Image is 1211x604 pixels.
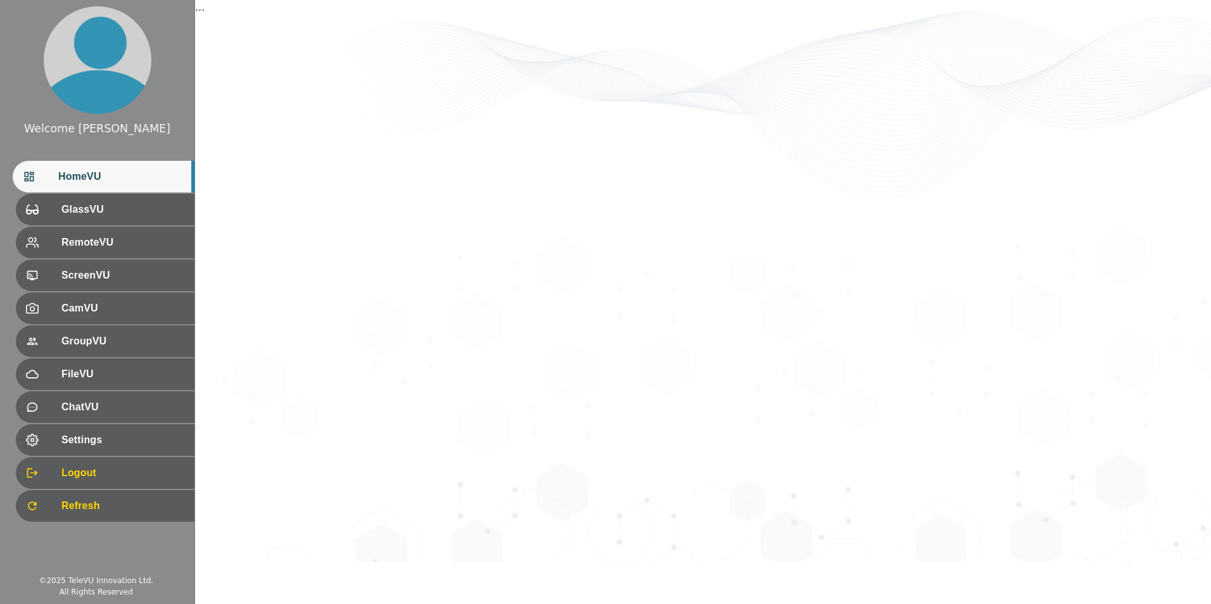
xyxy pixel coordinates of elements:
[16,457,194,489] div: Logout
[44,6,151,114] img: profile.png
[61,465,184,481] span: Logout
[61,235,184,250] span: RemoteVU
[61,432,184,448] span: Settings
[16,260,194,291] div: ScreenVU
[61,400,184,415] span: ChatVU
[16,490,194,522] div: Refresh
[58,169,184,184] span: HomeVU
[61,202,184,217] span: GlassVU
[61,301,184,316] span: CamVU
[61,367,184,382] span: FileVU
[39,575,153,586] div: © 2025 TeleVU Innovation Ltd.
[24,120,170,137] div: Welcome [PERSON_NAME]
[16,358,194,390] div: FileVU
[13,161,194,192] div: HomeVU
[16,194,194,225] div: GlassVU
[16,391,194,423] div: ChatVU
[16,325,194,357] div: GroupVU
[61,334,184,349] span: GroupVU
[60,586,133,598] div: All Rights Reserved
[61,268,184,283] span: ScreenVU
[16,227,194,258] div: RemoteVU
[16,424,194,456] div: Settings
[16,293,194,324] div: CamVU
[61,498,184,513] span: Refresh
